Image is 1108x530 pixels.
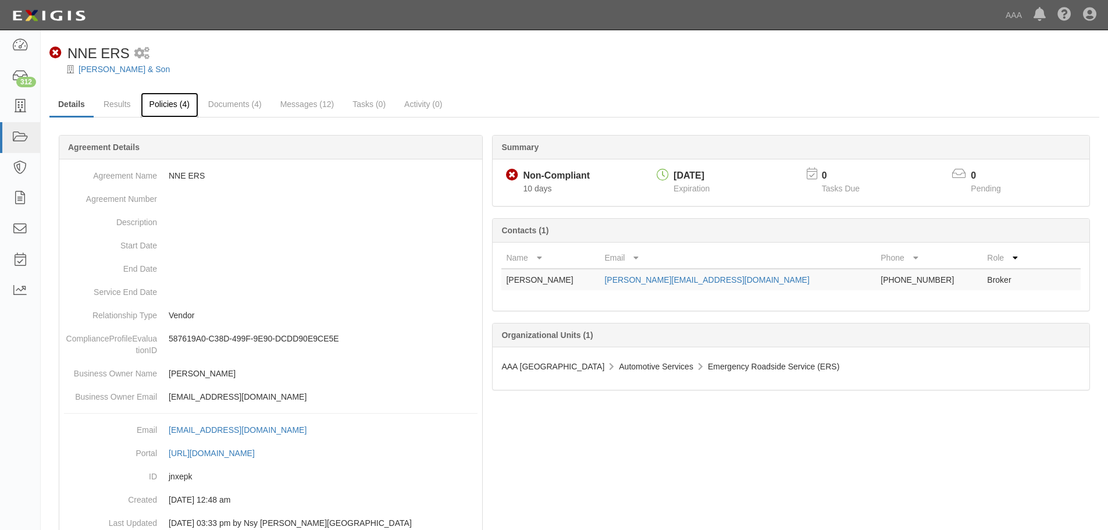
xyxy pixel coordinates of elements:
[68,143,140,152] b: Agreement Details
[971,169,1015,183] p: 0
[169,333,478,344] p: 587619A0-C38D-499F-9E90-DCDD90E9CE5E
[64,234,157,251] dt: Start Date
[169,391,478,403] p: [EMAIL_ADDRESS][DOMAIN_NAME]
[523,169,590,183] div: Non-Compliant
[64,465,157,482] dt: ID
[79,65,170,74] a: [PERSON_NAME] & Son
[708,362,839,371] span: Emergency Roadside Service (ERS)
[1000,3,1028,27] a: AAA
[272,93,343,116] a: Messages (12)
[64,511,157,529] dt: Last Updated
[67,45,130,61] span: NNE ERS
[64,211,157,228] dt: Description
[169,425,319,435] a: [EMAIL_ADDRESS][DOMAIN_NAME]
[501,330,593,340] b: Organizational Units (1)
[9,5,89,26] img: logo-5460c22ac91f19d4615b14bd174203de0afe785f0fc80cf4dbbc73dc1793850b.png
[822,169,874,183] p: 0
[169,368,478,379] p: [PERSON_NAME]
[95,93,140,116] a: Results
[49,44,130,63] div: NNE ERS
[64,362,157,379] dt: Business Owner Name
[501,143,539,152] b: Summary
[876,247,982,269] th: Phone
[64,488,478,511] dd: [DATE] 12:48 am
[64,327,157,356] dt: ComplianceProfileEvaluationID
[501,247,600,269] th: Name
[64,385,157,403] dt: Business Owner Email
[501,269,600,290] td: [PERSON_NAME]
[64,280,157,298] dt: Service End Date
[134,48,149,60] i: 2 scheduled workflows
[982,247,1034,269] th: Role
[64,442,157,459] dt: Portal
[64,187,157,205] dt: Agreement Number
[64,465,478,488] dd: jnxepk
[64,164,478,187] dd: NNE ERS
[600,247,876,269] th: Email
[64,418,157,436] dt: Email
[64,488,157,506] dt: Created
[141,93,198,118] a: Policies (4)
[876,269,982,290] td: [PHONE_NUMBER]
[64,257,157,275] dt: End Date
[169,424,307,436] div: [EMAIL_ADDRESS][DOMAIN_NAME]
[64,304,478,327] dd: Vendor
[971,184,1000,193] span: Pending
[16,77,36,87] div: 312
[982,269,1034,290] td: Broker
[49,93,94,118] a: Details
[396,93,451,116] a: Activity (0)
[199,93,270,116] a: Documents (4)
[523,184,551,193] span: Since 09/26/2025
[64,304,157,321] dt: Relationship Type
[169,449,268,458] a: [URL][DOMAIN_NAME]
[674,169,710,183] div: [DATE]
[1057,8,1071,22] i: Help Center - Complianz
[604,275,809,284] a: [PERSON_NAME][EMAIL_ADDRESS][DOMAIN_NAME]
[822,184,860,193] span: Tasks Due
[49,47,62,59] i: Non-Compliant
[501,226,548,235] b: Contacts (1)
[674,184,710,193] span: Expiration
[344,93,394,116] a: Tasks (0)
[506,169,518,182] i: Non-Compliant
[619,362,693,371] span: Automotive Services
[64,164,157,182] dt: Agreement Name
[501,362,604,371] span: AAA [GEOGRAPHIC_DATA]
